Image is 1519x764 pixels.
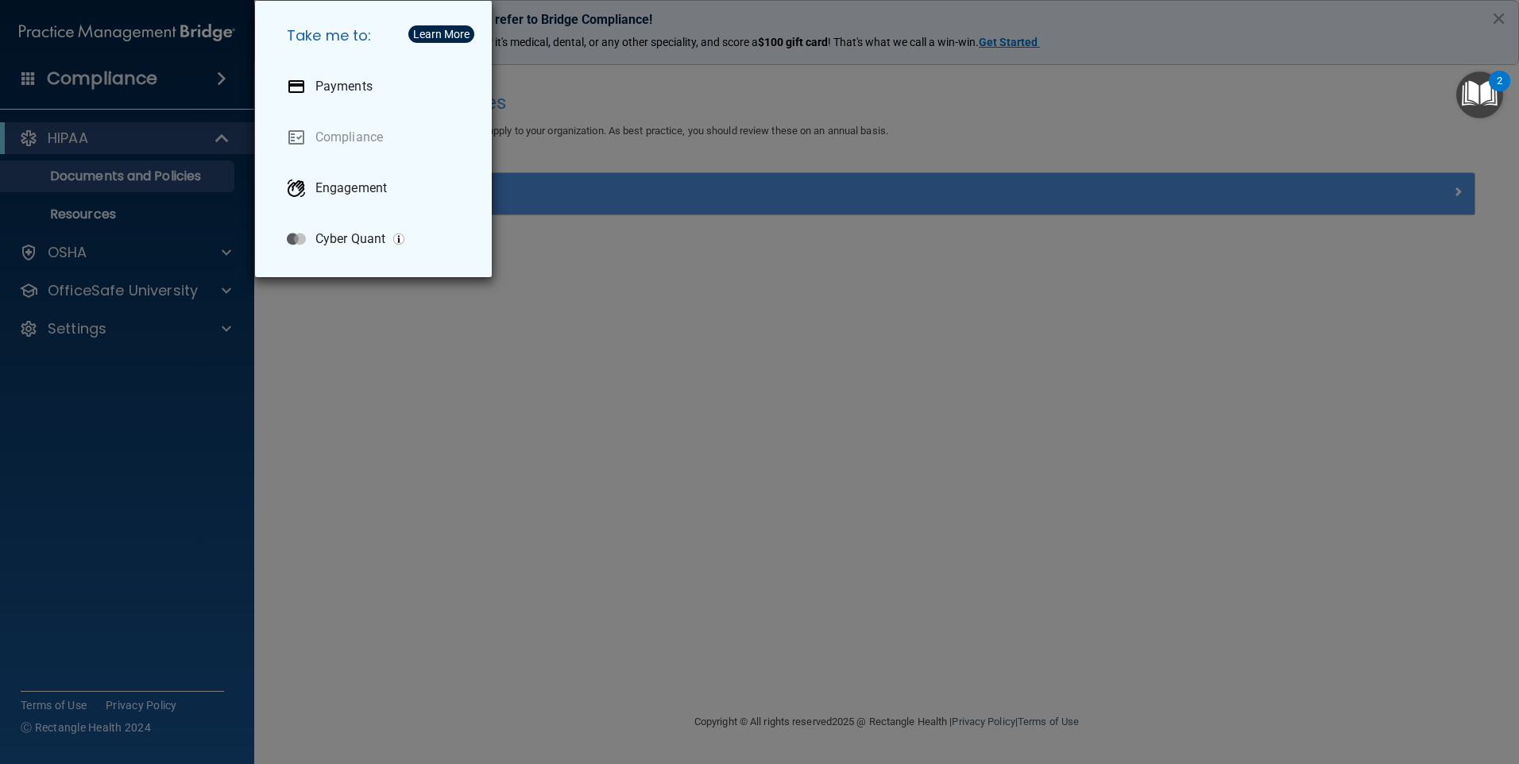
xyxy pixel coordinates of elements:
[408,25,474,43] button: Learn More
[315,79,373,95] p: Payments
[1456,71,1503,118] button: Open Resource Center, 2 new notifications
[274,14,479,58] h5: Take me to:
[274,115,479,160] a: Compliance
[274,166,479,210] a: Engagement
[1497,81,1502,102] div: 2
[315,180,387,196] p: Engagement
[315,231,385,247] p: Cyber Quant
[274,64,479,109] a: Payments
[413,29,470,40] div: Learn More
[274,217,479,261] a: Cyber Quant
